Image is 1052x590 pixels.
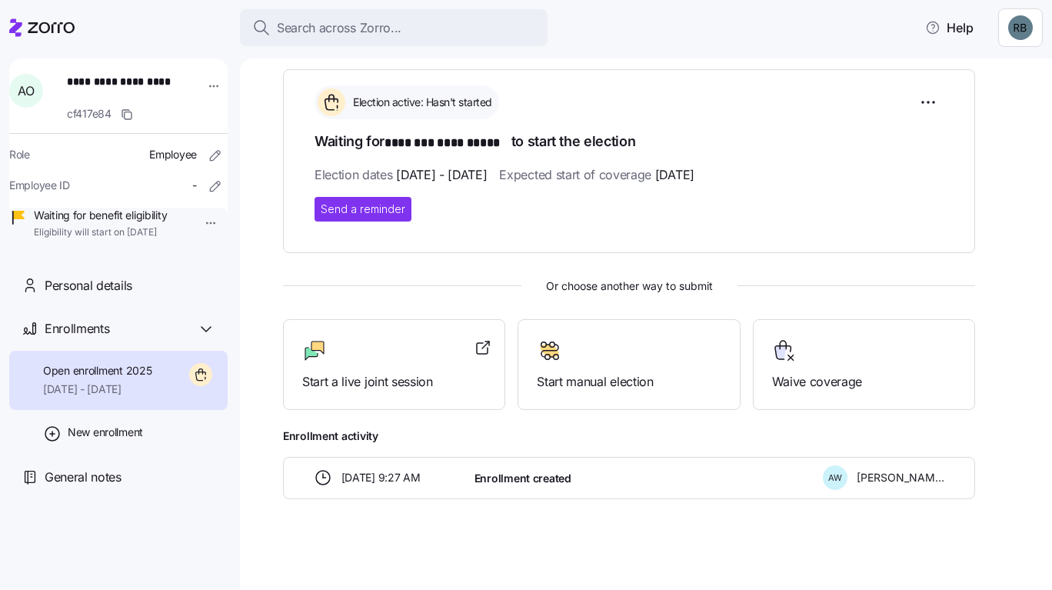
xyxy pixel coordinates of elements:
span: Enrollments [45,319,109,338]
span: Personal details [45,276,132,295]
span: A W [828,474,842,482]
span: Employee [149,147,197,162]
span: [DATE] - [DATE] [43,382,151,397]
img: 8da47c3e8e5487d59c80835d76c1881e [1008,15,1033,40]
span: Employee ID [9,178,70,193]
span: Enrollment created [474,471,571,486]
span: - [192,178,197,193]
button: Search across Zorro... [240,9,548,46]
span: Start manual election [537,372,721,392]
span: Waiting for benefit eligibility [34,208,167,223]
span: Open enrollment 2025 [43,363,151,378]
span: Eligibility will start on [DATE] [34,226,167,239]
span: cf417e84 [67,106,112,122]
span: Start a live joint session [302,372,486,392]
span: [DATE] - [DATE] [396,165,487,185]
span: Send a reminder [321,202,405,217]
span: Help [925,18,974,37]
span: Role [9,147,30,162]
span: Search across Zorro... [277,18,401,38]
span: New enrollment [68,425,143,440]
span: General notes [45,468,122,487]
span: A O [18,85,34,97]
span: [PERSON_NAME] [857,470,944,485]
h1: Waiting for to start the election [315,132,944,153]
span: Expected start of coverage [499,165,694,185]
span: Or choose another way to submit [283,278,975,295]
button: Help [913,12,986,43]
button: Send a reminder [315,197,411,222]
span: [DATE] [655,165,694,185]
span: Waive coverage [772,372,956,392]
span: [DATE] 9:27 AM [341,470,421,485]
span: Enrollment activity [283,428,975,444]
span: Election dates [315,165,487,185]
span: Election active: Hasn't started [348,95,492,110]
